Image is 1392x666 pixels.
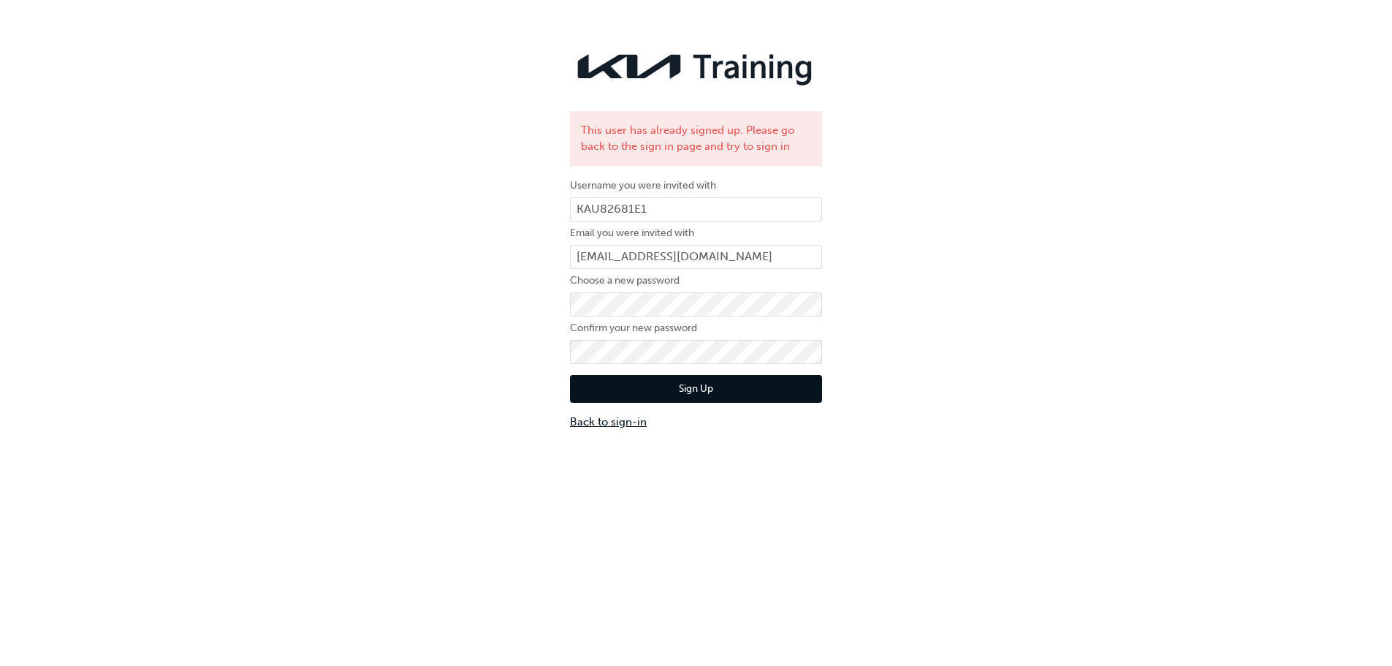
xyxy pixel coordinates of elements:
div: This user has already signed up. Please go back to the sign in page and try to sign in [570,111,822,166]
button: Sign Up [570,375,822,403]
img: kia-training [570,44,822,89]
label: Email you were invited with [570,224,822,242]
label: Choose a new password [570,272,822,290]
label: Confirm your new password [570,319,822,337]
a: Back to sign-in [570,414,822,431]
input: Username [570,197,822,222]
label: Username you were invited with [570,177,822,194]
